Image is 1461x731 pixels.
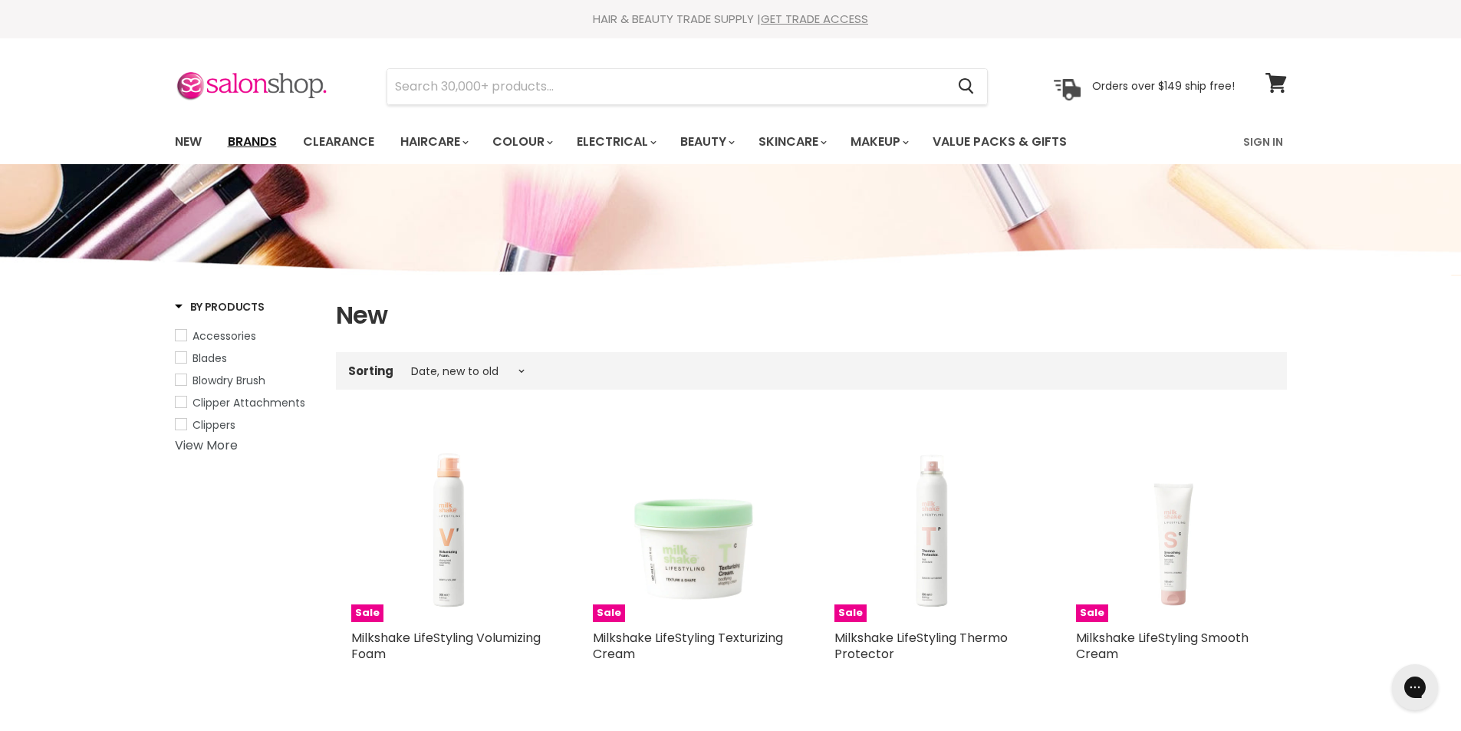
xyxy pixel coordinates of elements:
span: Sale [1076,604,1108,622]
a: Clipper Attachments [175,394,317,411]
a: Brands [216,126,288,158]
a: Milkshake LifeStyling Smooth Cream [1076,629,1249,663]
p: Orders over $149 ship free! [1092,79,1235,93]
a: Milkshake LifeStyling Volumizing Foam Sale [351,426,547,622]
span: Sale [351,604,383,622]
a: Blades [175,350,317,367]
a: Makeup [839,126,918,158]
nav: Main [156,120,1306,164]
a: Milkshake LifeStyling Volumizing Foam [351,629,541,663]
a: Haircare [389,126,478,158]
button: Search [946,69,987,104]
span: Clipper Attachments [192,395,305,410]
a: Blowdry Brush [175,372,317,389]
span: Accessories [192,328,256,344]
a: Milkshake LifeStyling Smooth Cream Milkshake LifeStyling Smooth Cream Sale [1076,426,1272,622]
a: Milkshake LifeStyling Texturizing Cream [593,629,783,663]
a: View More [175,436,238,454]
a: Colour [481,126,562,158]
h3: By Products [175,299,265,314]
a: Milkshake LifeStyling Thermo Protector Milkshake LifeStyling Thermo Protector Sale [834,426,1030,622]
a: Clearance [291,126,386,158]
input: Search [387,69,946,104]
iframe: Gorgias live chat messenger [1384,659,1446,716]
a: Electrical [565,126,666,158]
div: HAIR & BEAUTY TRADE SUPPLY | [156,12,1306,27]
a: New [163,126,213,158]
form: Product [387,68,988,105]
a: Milkshake LifeStyling Thermo Protector [834,629,1008,663]
span: Clippers [192,417,235,433]
span: Blades [192,351,227,366]
img: Milkshake LifeStyling Smooth Cream [1076,426,1272,622]
span: Sale [834,604,867,622]
img: Milkshake LifeStyling Texturizing Cream [593,426,788,622]
a: Milkshake LifeStyling Texturizing Cream Milkshake LifeStyling Texturizing Cream Sale [593,426,788,622]
a: Beauty [669,126,744,158]
a: Clippers [175,417,317,433]
label: Sorting [348,364,393,377]
span: Blowdry Brush [192,373,265,388]
a: Skincare [747,126,836,158]
a: Sign In [1234,126,1292,158]
a: Accessories [175,328,317,344]
img: Milkshake LifeStyling Thermo Protector [834,426,1030,622]
span: Sale [593,604,625,622]
h1: New [336,299,1287,331]
ul: Main menu [163,120,1157,164]
a: Value Packs & Gifts [921,126,1078,158]
img: Milkshake LifeStyling Volumizing Foam [351,426,547,622]
a: GET TRADE ACCESS [761,11,868,27]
